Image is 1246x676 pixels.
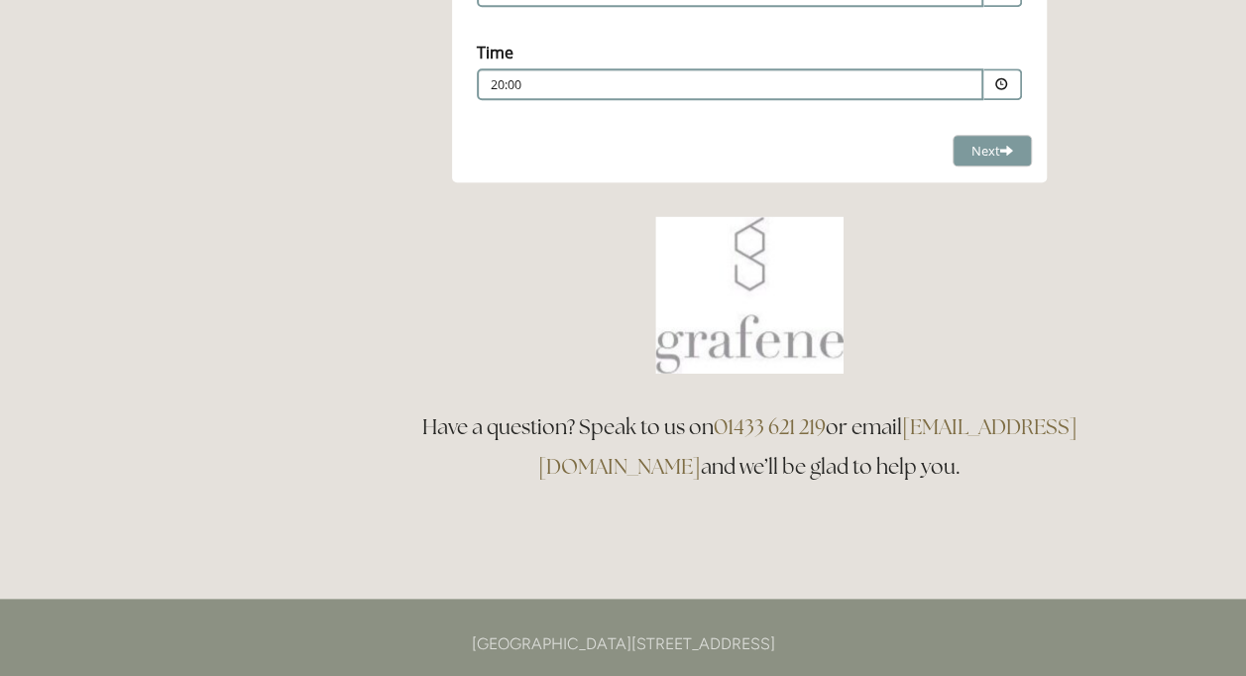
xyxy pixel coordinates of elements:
button: Next [953,135,1032,168]
p: 20:00 [491,76,850,94]
h3: Have a question? Speak to us on or email and we’ll be glad to help you. [402,407,1097,487]
img: Book a table at Grafene Restaurant @ Losehill [655,216,844,374]
p: [GEOGRAPHIC_DATA][STREET_ADDRESS] [150,630,1097,657]
label: Time [477,42,513,63]
span: Next [971,142,1013,160]
a: 01433 621 219 [714,413,826,440]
